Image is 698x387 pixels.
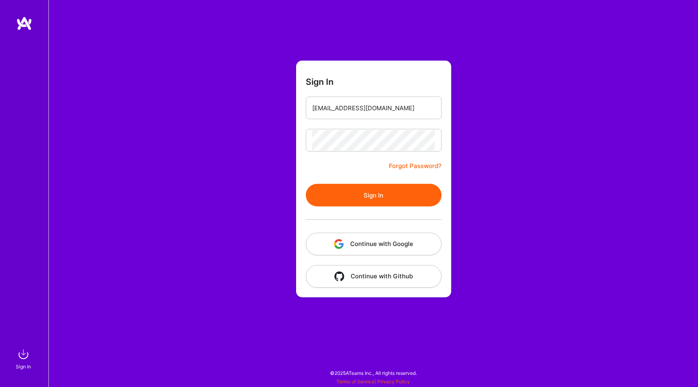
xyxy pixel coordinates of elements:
[306,184,442,206] button: Sign In
[334,271,344,281] img: icon
[306,265,442,288] button: Continue with Github
[306,233,442,255] button: Continue with Google
[17,346,32,371] a: sign inSign In
[306,77,334,87] h3: Sign In
[16,16,32,31] img: logo
[336,379,410,385] span: |
[377,379,410,385] a: Privacy Policy
[336,379,374,385] a: Terms of Service
[15,346,32,362] img: sign in
[16,362,31,371] div: Sign In
[389,161,442,171] a: Forgot Password?
[312,98,435,118] input: Email...
[334,239,344,249] img: icon
[48,363,698,383] div: © 2025 ATeams Inc., All rights reserved.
